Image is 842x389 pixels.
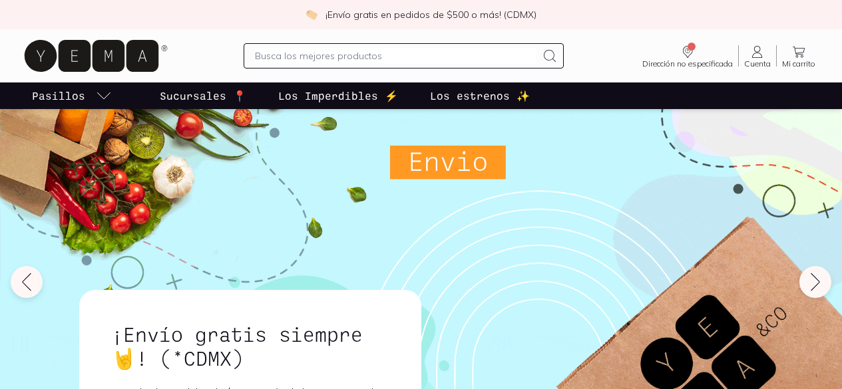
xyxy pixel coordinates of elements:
[278,88,398,104] p: Los Imperdibles ⚡️
[160,88,246,104] p: Sucursales 📍
[306,9,317,21] img: check
[255,48,536,64] input: Busca los mejores productos
[427,82,532,109] a: Los estrenos ✨
[637,44,738,68] a: Dirección no especificada
[32,88,85,104] p: Pasillos
[111,322,389,370] h1: ¡Envío gratis siempre🤘! (*CDMX)
[782,60,815,68] span: Mi carrito
[642,60,733,68] span: Dirección no especificada
[157,82,249,109] a: Sucursales 📍
[744,60,771,68] span: Cuenta
[276,82,401,109] a: Los Imperdibles ⚡️
[29,82,114,109] a: pasillo-todos-link
[777,44,821,68] a: Mi carrito
[739,44,776,68] a: Cuenta
[430,88,530,104] p: Los estrenos ✨
[325,8,536,21] p: ¡Envío gratis en pedidos de $500 o más! (CDMX)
